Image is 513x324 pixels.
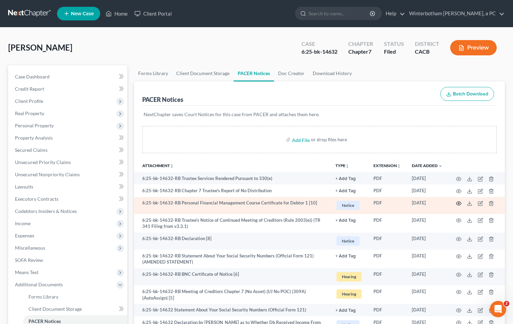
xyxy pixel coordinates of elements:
a: + Add Tag [335,307,363,313]
a: Client Portal [131,7,175,20]
a: Help [382,7,405,20]
td: [DATE] [406,197,448,214]
span: Lawsuits [15,184,33,190]
td: PDF [368,184,406,197]
i: unfold_more [397,164,401,168]
span: Notice [336,236,360,246]
span: 7 [368,48,371,55]
span: Unsecured Priority Claims [15,159,71,165]
td: PDF [368,197,406,214]
a: Home [102,7,131,20]
a: PACER Notices [234,65,274,82]
a: Executory Contracts [10,193,127,205]
a: Notice [335,235,363,247]
a: Client Document Storage [23,303,127,315]
a: Credit Report [10,83,127,95]
div: 6:25-bk-14632 [301,48,337,56]
div: PACER Notices [142,95,183,104]
span: Income [15,220,31,226]
a: + Add Tag [335,175,363,182]
a: Unsecured Nonpriority Claims [10,168,127,181]
div: Filed [384,48,404,56]
a: Unsecured Priority Claims [10,156,127,168]
div: CACB [415,48,439,56]
td: 6:25-bk-14632-RB Trustee's Notice of Continued Meeting of Creditors (Rule 2003(e)) (TR 341 Filing... [134,214,330,233]
a: Client Document Storage [172,65,234,82]
td: PDF [368,268,406,286]
a: Hearing [335,271,363,282]
div: Case [301,40,337,48]
button: + Add Tag [335,254,356,258]
button: + Add Tag [335,218,356,223]
a: Attachmentunfold_more [142,163,174,168]
a: Lawsuits [10,181,127,193]
a: + Add Tag [335,187,363,194]
i: unfold_more [170,164,174,168]
span: [PERSON_NAME] [8,42,72,52]
td: [DATE] [406,285,448,304]
input: Search by name... [309,7,371,20]
td: [DATE] [406,304,448,316]
iframe: Intercom live chat [490,301,506,317]
a: Forms Library [134,65,172,82]
span: 2 [504,301,509,306]
td: PDF [368,172,406,184]
span: Personal Property [15,123,54,128]
a: Winterbotham [PERSON_NAME], a PC [406,7,505,20]
a: Forms Library [23,291,127,303]
span: Secured Claims [15,147,48,153]
span: Expenses [15,233,34,238]
span: Client Document Storage [29,306,82,312]
td: [DATE] [406,268,448,286]
td: 6:25-bk-14632-RB Trustee Services Rendered Pursuant to 330(e) [134,172,330,184]
span: Batch Download [453,91,488,97]
button: Preview [450,40,497,55]
i: expand_more [438,164,442,168]
td: PDF [368,214,406,233]
p: NextChapter saves Court Notices for this case from PACER and attaches them here. [144,111,495,118]
span: Property Analysis [15,135,53,141]
span: Hearing [336,272,362,281]
td: PDF [368,250,406,268]
span: Forms Library [29,294,58,300]
span: Unsecured Nonpriority Claims [15,172,80,177]
td: [DATE] [406,233,448,250]
a: + Add Tag [335,217,363,223]
button: + Add Tag [335,177,356,181]
div: District [415,40,439,48]
a: Case Dashboard [10,71,127,83]
a: Hearing [335,288,363,300]
span: Real Property [15,110,44,116]
div: or drop files here [311,136,347,143]
a: Download History [309,65,356,82]
a: Secured Claims [10,144,127,156]
td: [DATE] [406,172,448,184]
span: Notice [336,201,360,210]
a: Property Analysis [10,132,127,144]
td: 6:25-bk-14632 Statement About Your Social Security Numbers (Official Form 121) [134,304,330,316]
td: 6:25-bk-14632-RB Meeting of Creditors Chapter 7 (No Asset) (I/J No POC) (309A) (AutoAssign) [5] [134,285,330,304]
span: New Case [71,11,94,16]
td: 6:25-bk-14632-RB Chapter 7 Trustee's Report of No Distribution [134,184,330,197]
a: SOFA Review [10,254,127,266]
td: [DATE] [406,214,448,233]
a: + Add Tag [335,253,363,259]
span: Miscellaneous [15,245,45,251]
span: Hearing [336,289,362,299]
div: Status [384,40,404,48]
span: Means Test [15,269,38,275]
span: PACER Notices [29,318,61,324]
span: Executory Contracts [15,196,58,202]
td: PDF [368,233,406,250]
span: Codebtors Insiders & Notices [15,208,77,214]
td: PDF [368,304,406,316]
td: PDF [368,285,406,304]
span: Additional Documents [15,282,63,287]
td: 6:25-bk-14632-RB BNC Certificate of Notice [6] [134,268,330,286]
span: Client Profile [15,98,43,104]
a: Doc Creator [274,65,309,82]
a: Extensionunfold_more [373,163,401,168]
i: unfold_more [345,164,349,168]
button: Batch Download [440,87,494,101]
div: Chapter [348,40,373,48]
